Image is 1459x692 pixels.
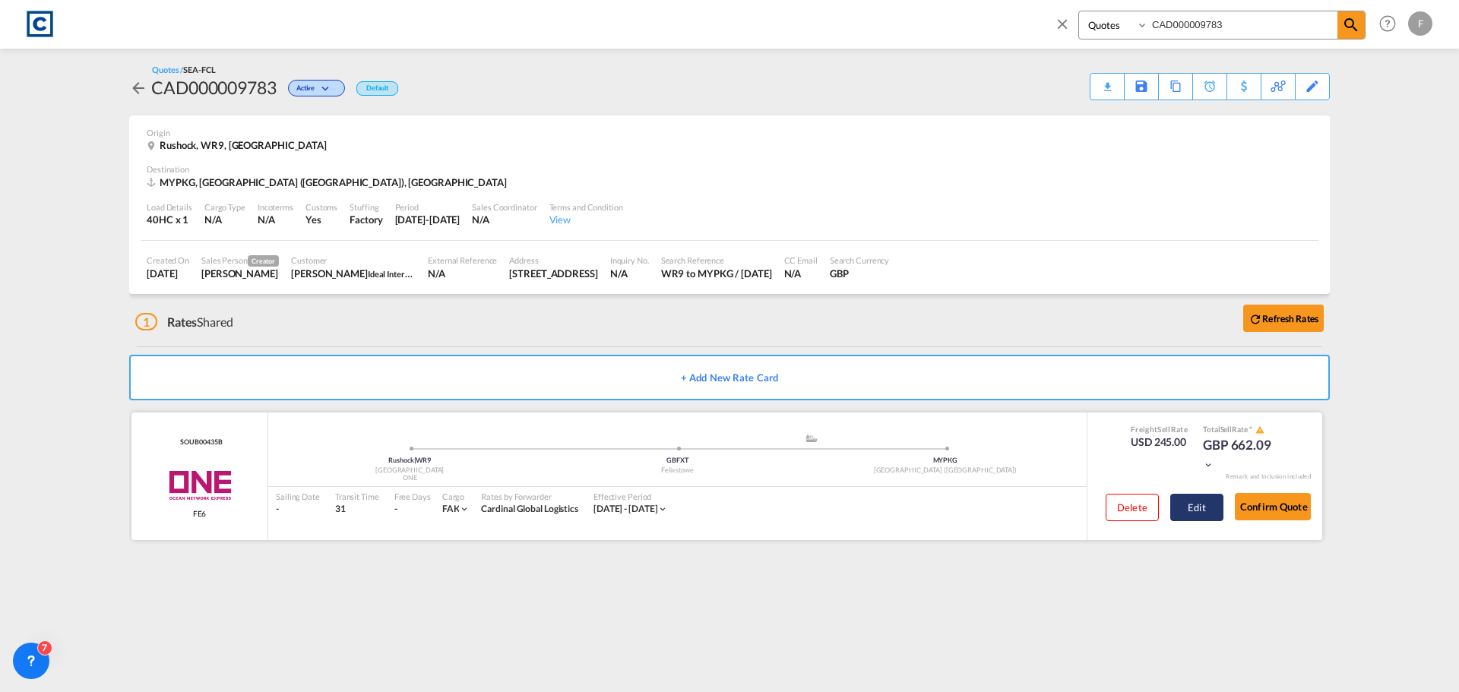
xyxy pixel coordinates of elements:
[1125,74,1158,100] div: Save As Template
[129,355,1330,400] button: + Add New Rate Card
[1235,493,1311,520] button: Confirm Quote
[1148,11,1337,38] input: Enter Quotation Number
[288,80,345,96] div: Change Status Here
[394,491,431,502] div: Free Days
[414,456,416,464] span: |
[368,267,435,280] span: Ideal International
[1098,74,1116,87] div: Quote PDF is not available at this time
[661,254,772,266] div: Search Reference
[305,213,337,226] div: Yes
[160,139,327,151] span: Rushock, WR9, [GEOGRAPHIC_DATA]
[1337,11,1365,39] span: icon-magnify
[1106,494,1159,521] button: Delete
[147,163,1312,175] div: Destination
[472,201,536,213] div: Sales Coordinator
[416,456,431,464] span: WR9
[593,491,669,502] div: Effective Period
[1408,11,1432,36] div: F
[593,503,658,514] span: [DATE] - [DATE]
[1098,76,1116,87] md-icon: icon-download
[543,466,811,476] div: Felixstowe
[1254,425,1264,436] button: icon-alert
[481,491,578,502] div: Rates by Forwarder
[394,503,397,516] div: -
[258,201,293,213] div: Incoterms
[1342,16,1360,34] md-icon: icon-magnify
[305,201,337,213] div: Customs
[459,504,470,514] md-icon: icon-chevron-down
[1375,11,1400,36] span: Help
[276,491,320,502] div: Sailing Date
[152,64,216,75] div: Quotes /SEA-FCL
[135,313,157,330] span: 1
[204,201,245,213] div: Cargo Type
[1203,424,1279,436] div: Total Rate
[1248,425,1254,434] span: Subject to Remarks
[428,254,497,266] div: External Reference
[657,504,668,514] md-icon: icon-chevron-down
[296,84,318,98] span: Active
[1203,436,1279,472] div: GBP 662.09
[151,75,277,100] div: CAD000009783
[830,267,890,280] div: GBP
[395,201,460,213] div: Period
[549,201,623,213] div: Terms and Condition
[830,254,890,266] div: Search Currency
[481,503,578,516] div: Cardinal Global Logistics
[335,503,379,516] div: 31
[129,75,151,100] div: icon-arrow-left
[1131,424,1188,434] div: Freight Rate
[1262,313,1318,324] b: Refresh Rates
[291,254,416,266] div: Customer
[442,503,460,514] span: FAK
[147,254,189,266] div: Created On
[395,213,460,226] div: 30 Sep 2025
[204,213,245,226] div: N/A
[176,438,222,447] span: SOUB00435B
[481,503,578,514] span: Cardinal Global Logistics
[248,255,279,267] span: Creator
[129,79,147,97] md-icon: icon-arrow-left
[135,314,233,330] div: Shared
[151,466,248,504] img: ONE
[356,81,398,96] div: Default
[1214,472,1322,481] div: Remark and Inclusion included
[1170,494,1223,521] button: Edit
[276,503,320,516] div: -
[167,314,198,329] span: Rates
[1131,434,1188,450] div: USD 245.00
[147,127,1312,138] div: Origin
[610,254,649,266] div: Inquiry No.
[661,267,772,280] div: WR9 to MYPKG / 18 Sep 2025
[442,491,470,502] div: Cargo
[147,175,511,189] div: MYPKG, Port Klang (Pelabuhan Klang), Asia Pacific
[543,456,811,466] div: GBFXT
[593,503,658,516] div: 01 Sep 2025 - 30 Sep 2025
[549,213,623,226] div: View
[1054,11,1078,47] span: icon-close
[1203,460,1214,470] md-icon: icon-chevron-down
[147,138,331,152] div: Rushock, WR9, United Kingdom
[176,438,222,447] div: Contract / Rate Agreement / Tariff / Spot Pricing Reference Number: SOUB00435B
[388,456,416,464] span: Rushock
[147,267,189,280] div: 18 Sep 2025
[509,267,597,280] div: 1st Floor Rainham House Manor Way Rainham Essex RM13 8RA
[277,75,349,100] div: Change Status Here
[276,466,543,476] div: [GEOGRAPHIC_DATA]
[1249,312,1262,326] md-icon: icon-refresh
[276,473,543,483] div: ONE
[472,213,536,226] div: N/A
[23,7,57,41] img: 1fdb9190129311efbfaf67cbb4249bed.jpeg
[784,254,818,266] div: CC Email
[335,491,379,502] div: Transit Time
[812,466,1079,476] div: [GEOGRAPHIC_DATA] ([GEOGRAPHIC_DATA])
[318,85,337,93] md-icon: icon-chevron-down
[1054,15,1071,32] md-icon: icon-close
[147,201,192,213] div: Load Details
[610,267,649,280] div: N/A
[201,254,279,267] div: Sales Person
[1157,425,1170,434] span: Sell
[812,456,1079,466] div: MYPKG
[784,267,818,280] div: N/A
